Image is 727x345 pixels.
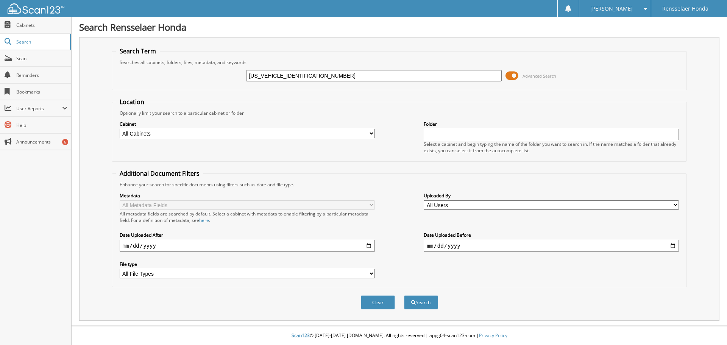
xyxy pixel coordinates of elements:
[424,192,679,199] label: Uploaded By
[292,332,310,339] span: Scan123
[8,3,64,14] img: scan123-logo-white.svg
[199,217,209,223] a: here
[120,192,375,199] label: Metadata
[72,326,727,345] div: © [DATE]-[DATE] [DOMAIN_NAME]. All rights reserved | appg04-scan123-com |
[120,261,375,267] label: File type
[116,169,203,178] legend: Additional Document Filters
[16,72,67,78] span: Reminders
[16,39,66,45] span: Search
[424,240,679,252] input: end
[424,141,679,154] div: Select a cabinet and begin typing the name of the folder you want to search in. If the name match...
[16,55,67,62] span: Scan
[424,121,679,127] label: Folder
[16,139,67,145] span: Announcements
[62,139,68,145] div: 6
[120,232,375,238] label: Date Uploaded After
[16,105,62,112] span: User Reports
[79,21,719,33] h1: Search Rensselaer Honda
[116,181,683,188] div: Enhance your search for specific documents using filters such as date and file type.
[116,59,683,66] div: Searches all cabinets, folders, files, metadata, and keywords
[116,98,148,106] legend: Location
[120,121,375,127] label: Cabinet
[479,332,507,339] a: Privacy Policy
[16,22,67,28] span: Cabinets
[689,309,727,345] iframe: Chat Widget
[116,47,160,55] legend: Search Term
[16,122,67,128] span: Help
[361,295,395,309] button: Clear
[116,110,683,116] div: Optionally limit your search to a particular cabinet or folder
[120,240,375,252] input: start
[590,6,633,11] span: [PERSON_NAME]
[16,89,67,95] span: Bookmarks
[404,295,438,309] button: Search
[662,6,708,11] span: Rensselaer Honda
[424,232,679,238] label: Date Uploaded Before
[120,211,375,223] div: All metadata fields are searched by default. Select a cabinet with metadata to enable filtering b...
[523,73,556,79] span: Advanced Search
